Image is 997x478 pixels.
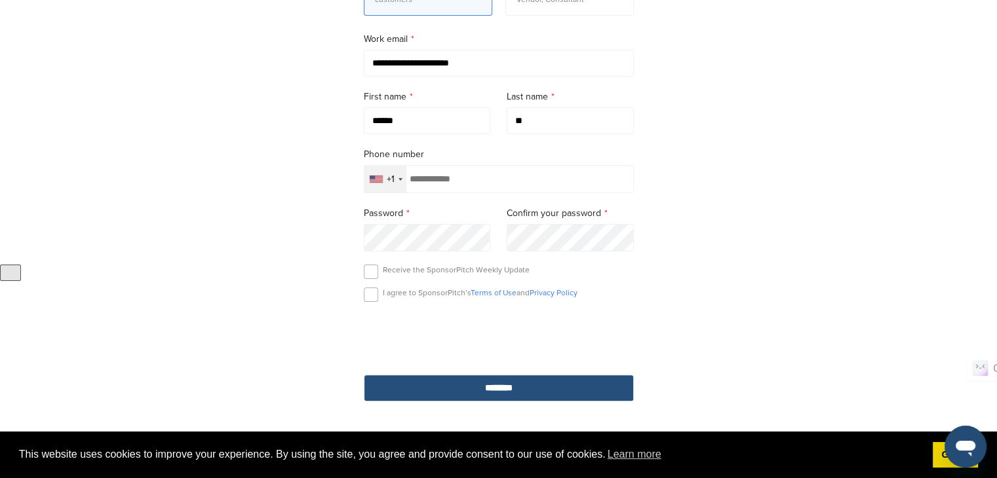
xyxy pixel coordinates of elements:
[424,317,574,356] iframe: To enrich screen reader interactions, please activate Accessibility in Grammarly extension settings
[387,175,395,184] div: +1
[933,442,978,468] a: dismiss cookie message
[471,288,517,297] a: Terms of Use
[945,426,987,468] iframe: Button to launch messaging window
[606,445,663,464] a: learn more about cookies
[383,265,530,275] p: Receive the SponsorPitch Weekly Update
[364,166,406,193] div: Selected country
[19,445,922,464] span: This website uses cookies to improve your experience. By using the site, you agree and provide co...
[383,287,577,298] p: I agree to SponsorPitch’s and
[530,288,577,297] a: Privacy Policy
